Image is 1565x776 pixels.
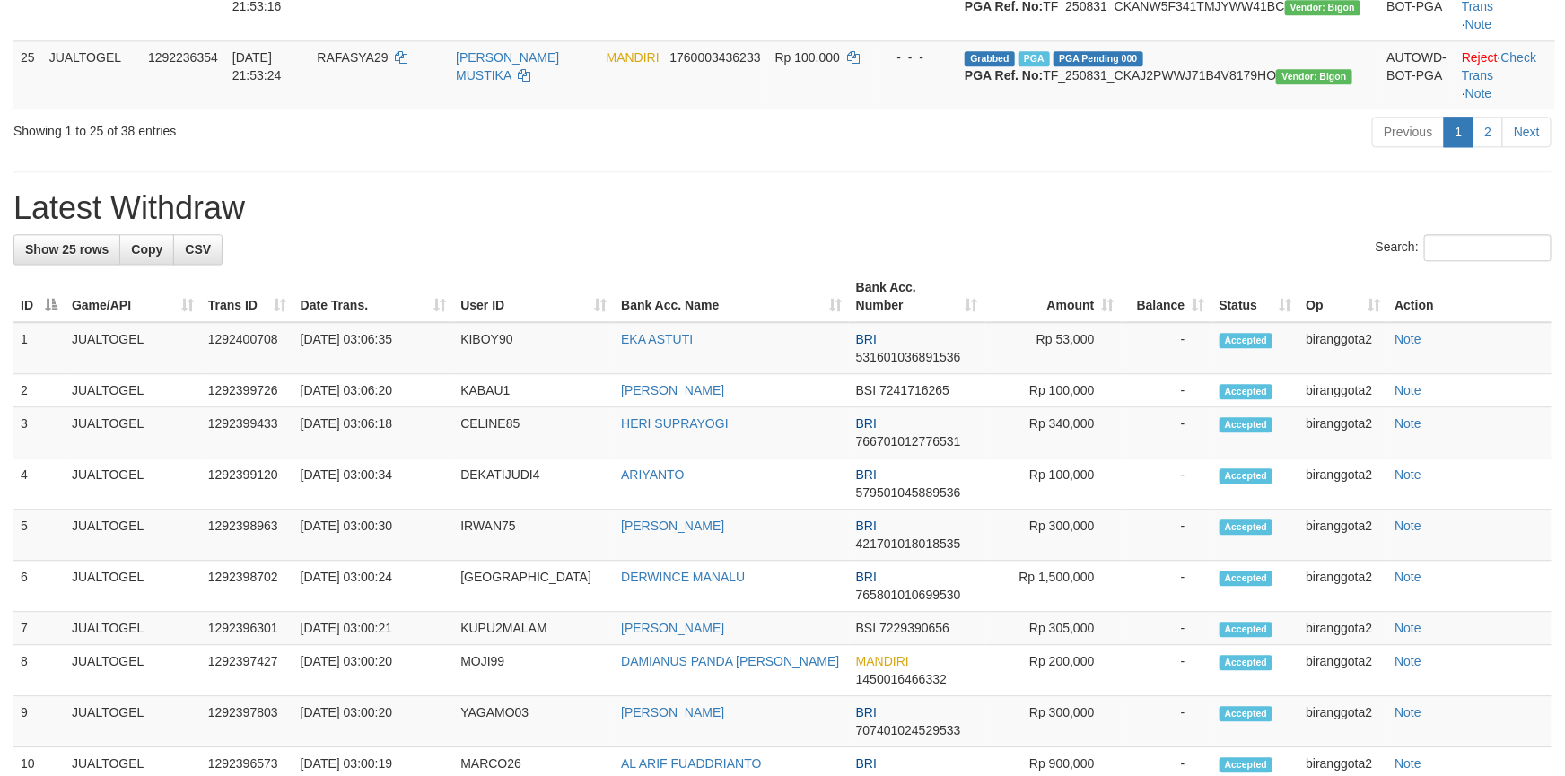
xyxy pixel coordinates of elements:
[1395,705,1421,719] a: Note
[669,50,760,65] span: Copy 1760003436233 to clipboard
[1220,519,1273,535] span: Accepted
[849,271,985,322] th: Bank Acc. Number: activate to sort column ascending
[1387,271,1552,322] th: Action
[1220,384,1273,399] span: Accepted
[856,350,961,364] span: Copy 531601036891536 to clipboard
[1395,383,1421,397] a: Note
[1298,458,1387,510] td: biranggota2
[1298,510,1387,561] td: biranggota2
[856,383,877,397] span: BSI
[879,621,949,635] span: Copy 7229390656 to clipboard
[614,271,849,322] th: Bank Acc. Name: activate to sort column ascending
[201,322,293,374] td: 1292400708
[65,458,201,510] td: JUALTOGEL
[1122,510,1212,561] td: -
[1462,50,1498,65] a: Reject
[856,588,961,602] span: Copy 765801010699530 to clipboard
[1220,333,1273,348] span: Accepted
[201,612,293,645] td: 1292396301
[453,612,614,645] td: KUPU2MALAM
[201,696,293,747] td: 1292397803
[985,322,1122,374] td: Rp 53,000
[25,242,109,257] span: Show 25 rows
[13,612,65,645] td: 7
[13,271,65,322] th: ID: activate to sort column descending
[985,510,1122,561] td: Rp 300,000
[13,407,65,458] td: 3
[985,271,1122,322] th: Amount: activate to sort column ascending
[1298,612,1387,645] td: biranggota2
[65,510,201,561] td: JUALTOGEL
[1220,417,1273,432] span: Accepted
[1276,69,1351,84] span: Vendor URL: https://checkout31.1velocity.biz
[1424,234,1552,261] input: Search:
[1465,17,1492,31] a: Note
[201,407,293,458] td: 1292399433
[856,332,877,346] span: BRI
[1298,374,1387,407] td: biranggota2
[65,561,201,612] td: JUALTOGEL
[42,40,141,109] td: JUALTOGEL
[1220,468,1273,484] span: Accepted
[1220,706,1273,721] span: Accepted
[119,234,174,265] a: Copy
[453,322,614,374] td: KIBOY90
[1220,571,1273,586] span: Accepted
[1019,51,1050,66] span: Marked by biranggota2
[856,705,877,719] span: BRI
[856,621,877,635] span: BSI
[232,50,282,83] span: [DATE] 21:53:24
[173,234,223,265] a: CSV
[13,40,42,109] td: 25
[201,271,293,322] th: Trans ID: activate to sort column ascending
[621,570,745,584] a: DERWINCE MANALU
[856,654,909,668] span: MANDIRI
[13,561,65,612] td: 6
[856,485,961,500] span: Copy 579501045889536 to clipboard
[1298,407,1387,458] td: biranggota2
[1122,696,1212,747] td: -
[65,612,201,645] td: JUALTOGEL
[65,322,201,374] td: JUALTOGEL
[882,48,950,66] div: - - -
[65,271,201,322] th: Game/API: activate to sort column ascending
[201,458,293,510] td: 1292399120
[453,510,614,561] td: IRWAN75
[453,696,614,747] td: YAGAMO03
[1395,519,1421,533] a: Note
[1395,570,1421,584] a: Note
[1395,332,1421,346] a: Note
[856,672,947,686] span: Copy 1450016466332 to clipboard
[856,416,877,431] span: BRI
[13,645,65,696] td: 8
[1054,51,1143,66] span: PGA Pending
[879,383,949,397] span: Copy 7241716265 to clipboard
[621,416,729,431] a: HERI SUPRAYOGI
[1395,621,1421,635] a: Note
[293,271,454,322] th: Date Trans.: activate to sort column ascending
[453,561,614,612] td: [GEOGRAPHIC_DATA]
[985,612,1122,645] td: Rp 305,000
[293,612,454,645] td: [DATE] 03:00:21
[131,242,162,257] span: Copy
[985,407,1122,458] td: Rp 340,000
[856,756,877,771] span: BRI
[1502,117,1552,147] a: Next
[13,458,65,510] td: 4
[1298,561,1387,612] td: biranggota2
[201,510,293,561] td: 1292398963
[293,322,454,374] td: [DATE] 03:06:35
[621,383,724,397] a: [PERSON_NAME]
[1462,50,1536,83] a: Check Trans
[293,696,454,747] td: [DATE] 03:00:20
[957,40,1379,109] td: TF_250831_CKAJ2PWWJ71B4V8179HO
[1298,696,1387,747] td: biranggota2
[621,467,684,482] a: ARIYANTO
[1122,561,1212,612] td: -
[985,374,1122,407] td: Rp 100,000
[1376,234,1552,261] label: Search:
[1395,416,1421,431] a: Note
[13,696,65,747] td: 9
[65,407,201,458] td: JUALTOGEL
[1122,322,1212,374] td: -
